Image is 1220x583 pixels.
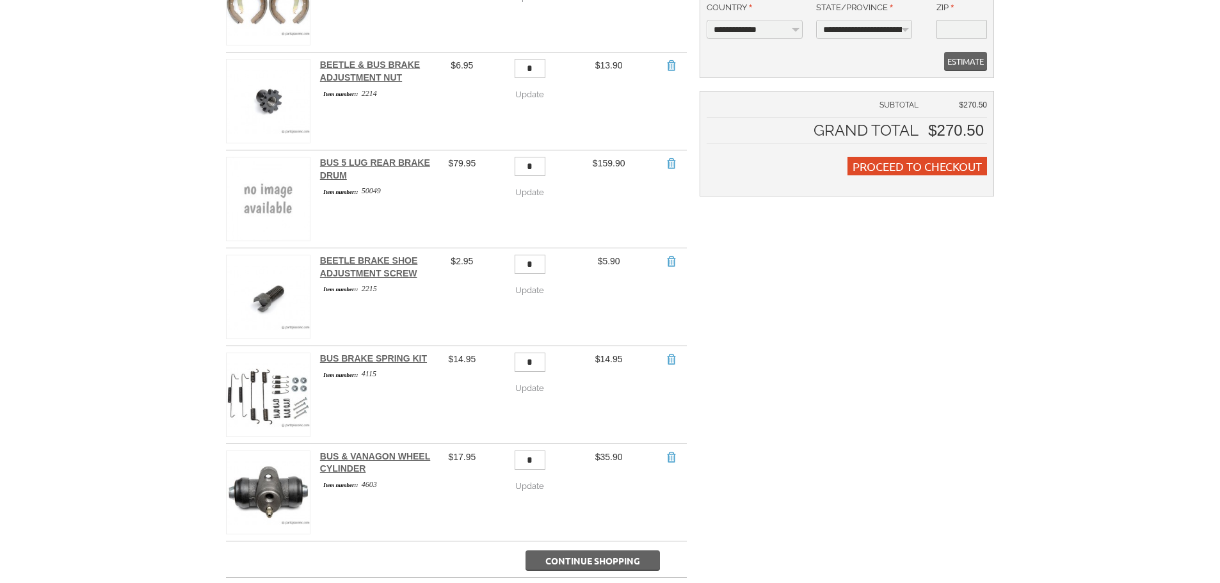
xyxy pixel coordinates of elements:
label: Country [707,1,752,14]
span: Item number:: [320,285,362,294]
strong: Grand Total [814,121,919,140]
a: Bus Brake Spring Kit [320,353,427,363]
span: $270.50 [928,122,984,139]
span: $6.95 [451,60,473,70]
span: Item number:: [320,188,362,196]
span: $2.95 [451,256,473,266]
td: Subtotal [707,98,925,118]
a: Remove Item [664,353,677,365]
img: Beetle Brake Shoe Adjustment Screw [227,255,310,339]
span: $17.95 [448,452,476,462]
span: $159.90 [593,158,625,168]
a: Bus & Vanagon Wheel Cylinder [320,451,430,474]
button: Continue Shopping [526,550,660,571]
div: 4115 [320,368,431,379]
div: 4603 [320,479,431,490]
a: Remove Item [664,157,677,170]
a: Bus 5 Lug Rear Brake Drum [320,157,430,180]
label: State/Province [816,1,893,14]
span: $13.90 [595,60,623,70]
span: $79.95 [448,158,476,168]
span: Update [515,90,544,99]
span: Update [515,188,544,197]
img: Bus 5 Lug Rear Brake Drum [227,157,310,241]
div: 2215 [320,283,431,294]
span: Item number:: [320,90,362,99]
span: Estimate [947,52,984,71]
span: Proceed to Checkout [853,159,982,173]
span: Update [515,285,544,295]
label: Zip [936,1,954,14]
button: Proceed to Checkout [847,157,987,175]
div: 50049 [320,185,431,196]
img: Beetle & Bus Brake Adjustment Nut [227,60,310,143]
span: $35.90 [595,452,623,462]
span: Item number:: [320,481,362,490]
span: $14.95 [595,354,623,364]
a: Remove Item [664,451,677,463]
img: Bus Brake Spring Kit [227,353,310,436]
div: 2214 [320,88,431,99]
img: Bus & Vanagon Wheel Cylinder [227,451,310,534]
span: $14.95 [448,354,476,364]
span: Update [515,383,544,393]
span: $270.50 [959,100,987,109]
span: Update [515,481,544,491]
a: Remove Item [664,59,677,72]
button: Estimate [944,52,987,71]
span: Item number:: [320,371,362,379]
a: Beetle Brake Shoe Adjustment Screw [320,255,417,278]
a: Remove Item [664,255,677,268]
span: $5.90 [598,256,620,266]
span: Continue Shopping [545,555,640,566]
a: Beetle & Bus Brake Adjustment Nut [320,60,420,83]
